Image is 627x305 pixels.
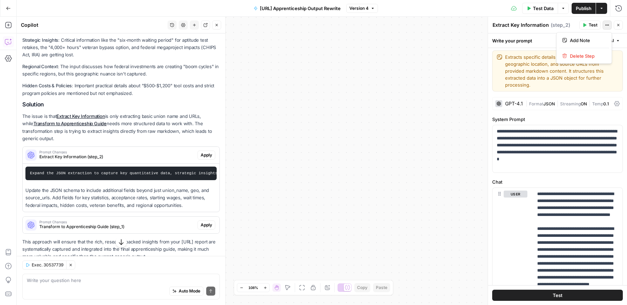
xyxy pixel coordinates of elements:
[357,284,367,291] span: Copy
[201,152,212,158] span: Apply
[589,22,597,28] span: Test
[22,83,72,88] strong: Hidden Costs & Policies
[32,262,63,268] span: Exec. 30537739
[492,178,623,185] label: Chat
[526,100,529,107] span: |
[201,222,212,228] span: Apply
[592,101,603,106] span: Temp
[39,224,195,230] span: Transform to Apprenticeship Guide (step_1)
[492,116,623,123] label: System Prompt
[22,101,220,108] h2: Solution
[179,288,200,295] span: Auto Mode
[493,22,549,29] textarea: Extract Key Information
[572,3,596,14] button: Publish
[25,187,217,209] p: Update the JSON schema to include additional fields beyond just union_name, geo, and source_urls....
[39,220,195,224] span: Prompt Changes
[22,37,58,43] strong: Strategic Insights
[248,285,258,290] span: 108%
[56,113,105,119] a: Extract Key Information
[39,154,195,160] span: Extract Key Information (step_2)
[522,3,558,14] button: Test Data
[553,292,563,299] span: Test
[492,290,623,301] button: Test
[551,22,570,29] span: ( step_2 )
[22,82,220,97] p: : Important practical details about "$500-$1,200" tool costs and strict program policies are ment...
[376,284,387,291] span: Paste
[198,151,215,160] button: Apply
[260,5,341,12] span: [URL] Apprenticeship Output Rewrite
[169,287,203,296] button: Auto Mode
[373,283,390,292] button: Paste
[22,261,66,270] button: Exec. 30537739
[587,100,592,107] span: |
[576,5,591,12] span: Publish
[354,283,370,292] button: Copy
[533,5,554,12] span: Test Data
[505,101,523,106] div: GPT-4.1
[555,100,560,107] span: |
[21,22,165,29] div: Copilot
[249,3,345,14] button: [URL] Apprenticeship Output Rewrite
[543,101,555,106] span: JSON
[603,101,609,106] span: 0.1
[22,113,220,142] p: The issue is that is only extracting basic union name and URLs, while needs more structured data ...
[570,37,603,44] span: Add Note
[22,64,58,69] strong: Regional Context
[581,101,587,106] span: ON
[39,150,195,154] span: Prompt Changes
[22,37,220,58] p: : Critical information like the "six-month waiting period" for aptitude test retakes, the "4,000+...
[198,220,215,230] button: Apply
[346,4,378,13] button: Version 4
[570,53,603,59] span: Delete Step
[22,63,220,78] p: : The input discusses how federal investments are creating "boom cycles" in specific regions, but...
[33,121,107,126] a: Transform to Apprenticeship Guide
[349,5,369,11] span: Version 4
[560,101,581,106] span: Streaming
[529,101,543,106] span: Format
[505,54,618,88] textarea: Extracts specific details such as union name, geographic location, and source URLs from provided ...
[504,191,527,198] button: user
[22,238,220,260] p: This approach will ensure that the rich, research-backed insights from your [URL] report are syst...
[579,21,601,30] button: Test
